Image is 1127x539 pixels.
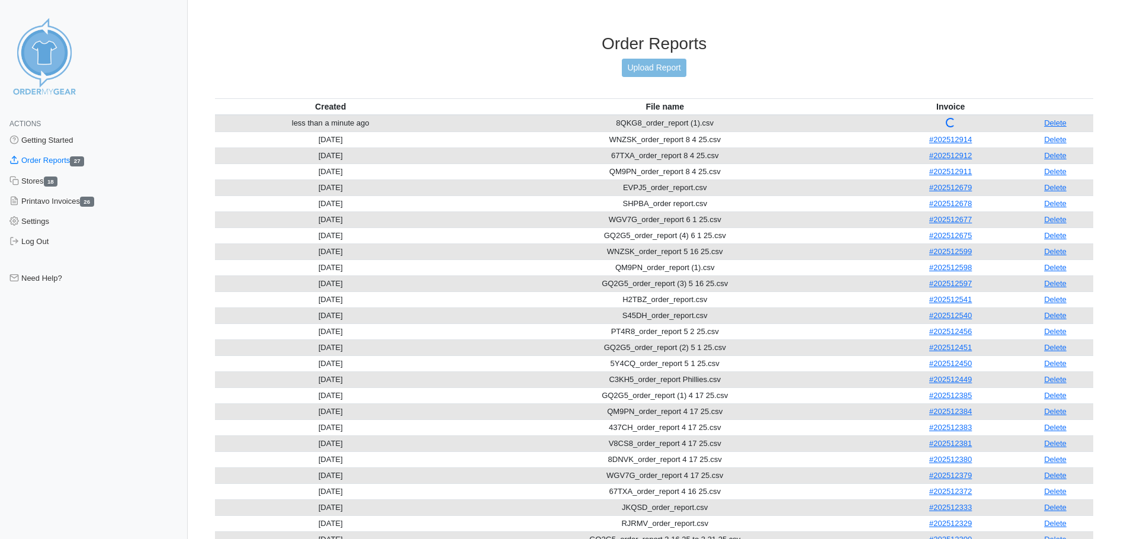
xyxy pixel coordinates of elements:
[215,131,446,147] td: [DATE]
[884,98,1017,115] th: Invoice
[1044,279,1067,288] a: Delete
[929,279,972,288] a: #202512597
[446,307,884,323] td: S45DH_order_report.csv
[929,231,972,240] a: #202512675
[929,407,972,416] a: #202512384
[446,115,884,132] td: 8QKG8_order_report (1).csv
[929,247,972,256] a: #202512599
[1044,135,1067,144] a: Delete
[1044,455,1067,464] a: Delete
[215,227,446,243] td: [DATE]
[1044,503,1067,512] a: Delete
[929,263,972,272] a: #202512598
[929,215,972,224] a: #202512677
[929,439,972,448] a: #202512381
[215,163,446,179] td: [DATE]
[1044,151,1067,160] a: Delete
[1044,375,1067,384] a: Delete
[215,339,446,355] td: [DATE]
[1044,167,1067,176] a: Delete
[215,323,446,339] td: [DATE]
[446,515,884,531] td: RJRMV_order_report.csv
[215,98,446,115] th: Created
[446,483,884,499] td: 67TXA_order_report 4 16 25.csv
[1044,247,1067,256] a: Delete
[929,295,972,304] a: #202512541
[446,435,884,451] td: V8CS8_order_report 4 17 25.csv
[215,483,446,499] td: [DATE]
[215,307,446,323] td: [DATE]
[215,403,446,419] td: [DATE]
[215,147,446,163] td: [DATE]
[215,371,446,387] td: [DATE]
[446,355,884,371] td: 5Y4CQ_order_report 5 1 25.csv
[446,339,884,355] td: GQ2G5_order_report (2) 5 1 25.csv
[929,343,972,352] a: #202512451
[1044,311,1067,320] a: Delete
[1044,343,1067,352] a: Delete
[929,375,972,384] a: #202512449
[929,423,972,432] a: #202512383
[929,455,972,464] a: #202512380
[446,179,884,195] td: EVPJ5_order_report.csv
[446,163,884,179] td: QM9PN_order_report 8 4 25.csv
[215,34,1093,54] h3: Order Reports
[929,519,972,528] a: #202512329
[929,311,972,320] a: #202512540
[80,197,94,207] span: 26
[929,503,972,512] a: #202512333
[215,467,446,483] td: [DATE]
[446,259,884,275] td: QM9PN_order_report (1).csv
[1044,215,1067,224] a: Delete
[446,419,884,435] td: 437CH_order_report 4 17 25.csv
[446,275,884,291] td: GQ2G5_order_report (3) 5 16 25.csv
[215,243,446,259] td: [DATE]
[929,135,972,144] a: #202512914
[446,467,884,483] td: WGV7G_order_report 4 17 25.csv
[215,435,446,451] td: [DATE]
[446,451,884,467] td: 8DNVK_order_report 4 17 25.csv
[446,403,884,419] td: QM9PN_order_report 4 17 25.csv
[446,243,884,259] td: WNZSK_order_report 5 16 25.csv
[446,387,884,403] td: GQ2G5_order_report (1) 4 17 25.csv
[929,167,972,176] a: #202512911
[1044,263,1067,272] a: Delete
[1044,423,1067,432] a: Delete
[1044,439,1067,448] a: Delete
[215,259,446,275] td: [DATE]
[929,471,972,480] a: #202512379
[446,98,884,115] th: File name
[446,211,884,227] td: WGV7G_order_report 6 1 25.csv
[215,291,446,307] td: [DATE]
[1044,407,1067,416] a: Delete
[215,419,446,435] td: [DATE]
[446,291,884,307] td: H2TBZ_order_report.csv
[929,327,972,336] a: #202512456
[215,115,446,132] td: less than a minute ago
[446,147,884,163] td: 67TXA_order_report 8 4 25.csv
[1044,295,1067,304] a: Delete
[1044,231,1067,240] a: Delete
[446,371,884,387] td: C3KH5_order_report Phillies.csv
[446,131,884,147] td: WNZSK_order_report 8 4 25.csv
[9,120,41,128] span: Actions
[1044,359,1067,368] a: Delete
[929,391,972,400] a: #202512385
[70,156,84,166] span: 27
[215,179,446,195] td: [DATE]
[44,177,58,187] span: 18
[1044,391,1067,400] a: Delete
[215,211,446,227] td: [DATE]
[446,195,884,211] td: SHPBA_order report.csv
[215,387,446,403] td: [DATE]
[929,199,972,208] a: #202512678
[1044,327,1067,336] a: Delete
[1044,183,1067,192] a: Delete
[1044,118,1067,127] a: Delete
[215,275,446,291] td: [DATE]
[446,323,884,339] td: PT4R8_order_report 5 2 25.csv
[215,195,446,211] td: [DATE]
[622,59,686,77] a: Upload Report
[929,183,972,192] a: #202512679
[215,451,446,467] td: [DATE]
